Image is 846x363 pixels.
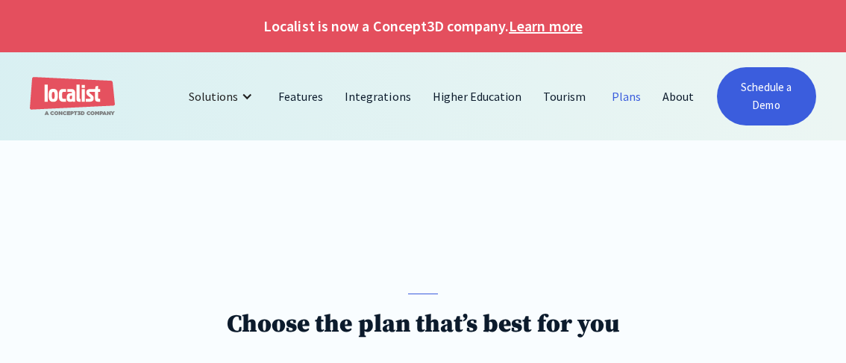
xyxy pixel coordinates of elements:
a: Features [268,78,334,114]
h1: Choose the plan that’s best for you [227,309,619,340]
a: Plans [601,78,652,114]
a: Higher Education [422,78,533,114]
a: Tourism [533,78,597,114]
a: home [30,77,115,117]
a: Integrations [334,78,422,114]
div: Solutions [189,87,238,105]
div: Solutions [178,78,268,114]
a: About [652,78,705,114]
a: Learn more [509,15,582,37]
a: Schedule a Demo [717,67,816,125]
